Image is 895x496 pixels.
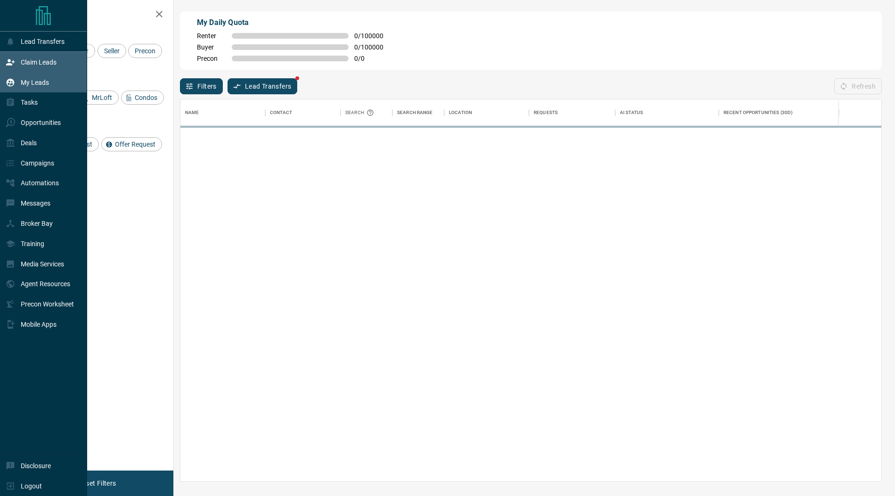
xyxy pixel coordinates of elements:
[112,141,159,148] span: Offer Request
[101,137,162,151] div: Offer Request
[131,94,161,101] span: Condos
[354,43,383,51] span: 0 / 100000
[89,94,115,101] span: MrLoft
[392,99,444,126] div: Search Range
[78,91,119,105] div: MrLoft
[197,17,383,28] p: My Daily Quota
[397,99,433,126] div: Search Range
[444,99,529,126] div: Location
[615,99,719,126] div: AI Status
[529,99,615,126] div: Requests
[128,44,162,58] div: Precon
[30,9,164,21] h2: Filters
[724,99,793,126] div: Recent Opportunities (30d)
[101,47,123,55] span: Seller
[265,99,341,126] div: Contact
[180,99,265,126] div: Name
[345,99,376,126] div: Search
[180,78,223,94] button: Filters
[354,32,383,40] span: 0 / 100000
[534,99,558,126] div: Requests
[121,91,164,105] div: Condos
[620,99,643,126] div: AI Status
[449,99,472,126] div: Location
[228,78,298,94] button: Lead Transfers
[197,43,226,51] span: Buyer
[98,44,126,58] div: Seller
[354,55,383,62] span: 0 / 0
[719,99,839,126] div: Recent Opportunities (30d)
[197,32,226,40] span: Renter
[131,47,159,55] span: Precon
[197,55,226,62] span: Precon
[270,99,292,126] div: Contact
[72,475,122,491] button: Reset Filters
[185,99,199,126] div: Name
